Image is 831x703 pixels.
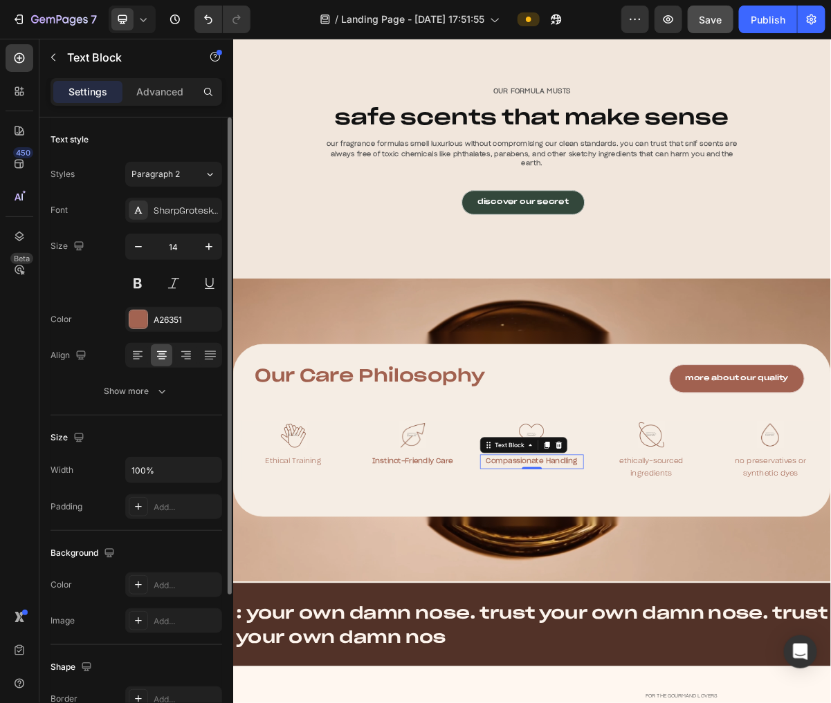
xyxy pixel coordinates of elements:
[122,140,709,181] p: Our fragrance formulas smell luxurious without compromising our clean standards. You can trust th...
[51,545,118,562] div: Background
[51,169,75,179] div: Styles
[91,11,97,28] p: 7
[360,559,408,571] div: Text Block
[104,384,169,398] div: Show more
[51,429,87,447] div: Size
[233,39,831,703] iframe: Design area
[193,583,305,592] strong: Instinct-Friendly Care
[727,531,766,570] img: Alt image
[351,583,479,592] strong: Compassionate Handling
[154,615,219,628] div: Add...
[136,86,183,97] p: Advanced
[318,211,488,245] button: <p>discover our secret</p>
[751,12,785,27] div: Publish
[6,6,103,33] button: 7
[154,501,219,514] div: Add...
[154,579,219,592] div: Add...
[700,14,722,26] span: Save
[562,531,601,570] img: Alt image
[230,531,268,570] img: Alt image
[51,616,75,626] div: Image
[28,453,535,487] h2: Rich Text Editor. Editing area: main
[154,314,219,326] div: A26351
[51,347,89,364] div: Align
[126,458,221,482] input: Auto
[51,135,89,144] div: Text style
[10,253,33,264] div: Beta
[675,578,819,615] div: no preservatives or synthetic dyes
[343,578,487,598] div: Rich Text Editor. Editing area: main
[51,238,87,255] div: Size
[67,51,185,64] p: Text Block
[13,579,154,597] p: Ethical Training
[606,453,794,492] button: more about our quality
[688,6,733,33] button: Save
[178,578,322,598] div: Rich Text Editor. Editing area: main
[51,205,68,215] div: Font
[131,169,180,179] span: Paragraph 2
[125,162,222,187] button: Paragraph 2
[784,635,817,668] div: Open Intercom Messenger
[396,531,435,570] img: Alt image
[51,379,222,404] button: Show more
[154,205,219,217] div: SharpGrotesk-Light20
[509,578,653,615] div: ethically-sourced ingredients
[341,14,484,25] span: Landing Page - [DATE] 17:51:55
[30,454,533,486] p: Our Care Philosophy
[51,502,82,512] div: Padding
[628,467,771,478] div: more about our quality
[335,14,338,25] span: /
[51,659,95,676] div: Shape
[51,465,73,475] div: Width
[12,578,156,598] div: Rich Text Editor. Editing area: main
[69,86,107,97] p: Settings
[340,222,466,234] p: discover our secret
[13,147,33,158] div: 450
[64,531,103,570] img: Alt image
[51,315,72,324] div: Color
[51,580,72,590] div: Color
[194,6,250,33] div: Undo/Redo
[739,6,797,33] button: Publish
